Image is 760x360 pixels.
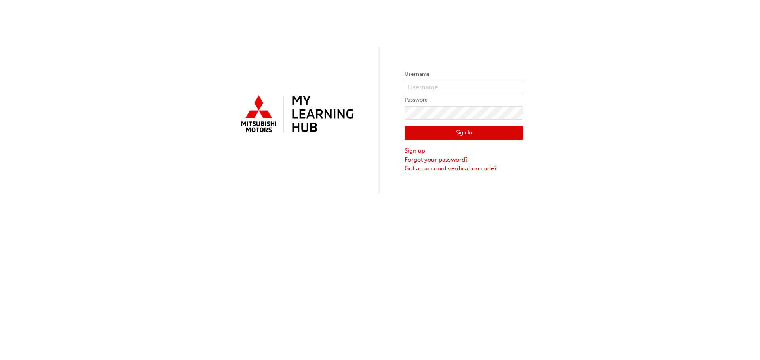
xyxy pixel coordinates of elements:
a: Got an account verification code? [405,164,523,173]
img: mmal [237,92,355,137]
input: Username [405,81,523,94]
button: Sign In [405,126,523,141]
a: Sign up [405,146,523,155]
a: Forgot your password? [405,155,523,164]
label: Password [405,95,523,105]
label: Username [405,70,523,79]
